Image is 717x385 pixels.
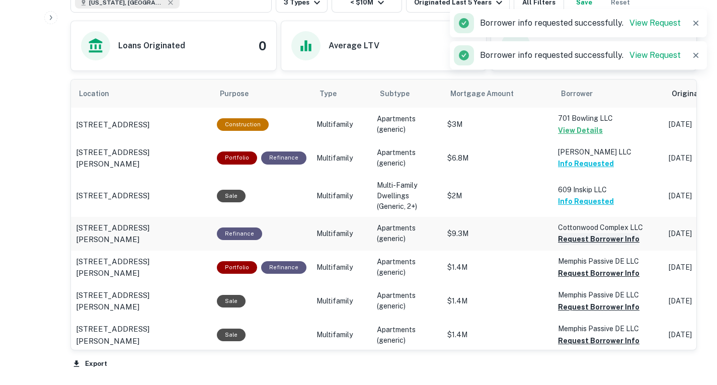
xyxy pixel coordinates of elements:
div: Sale [217,295,246,307]
span: Type [320,88,337,100]
th: Purpose [212,80,311,108]
div: This loan purpose was for refinancing [261,261,306,274]
span: Subtype [380,88,410,100]
p: Multi-Family Dwellings (Generic, 2+) [377,180,437,212]
div: This loan purpose was for refinancing [261,151,306,164]
h4: 0 [259,37,266,55]
div: This loan purpose was for refinancing [217,227,262,240]
p: $1.4M [447,296,548,306]
p: Borrower info requested successfully. [480,17,681,29]
p: Multifamily [316,191,367,201]
p: Multifamily [316,296,367,306]
p: $1.4M [447,330,548,340]
th: Location [71,80,212,108]
button: Export [70,356,110,371]
button: Request Borrower Info [558,233,640,245]
h6: Loans Originated [118,40,185,52]
p: Multifamily [316,330,367,340]
a: [STREET_ADDRESS][PERSON_NAME] [76,323,207,347]
p: Multifamily [316,228,367,239]
p: Apartments (generic) [377,325,437,346]
button: Info Requested [558,158,614,170]
a: [STREET_ADDRESS][PERSON_NAME] [76,146,207,170]
p: $3M [447,119,548,130]
p: 701 Bowling LLC [558,113,659,124]
a: View Request [629,18,681,28]
p: [STREET_ADDRESS] [76,190,149,202]
h6: Average LTV [329,40,379,52]
iframe: Chat Widget [667,304,717,353]
th: Type [311,80,372,108]
p: Memphis Passive DE LLC [558,256,659,267]
p: $1.4M [447,262,548,273]
p: Apartments (generic) [377,114,437,135]
p: Multifamily [316,119,367,130]
span: Purpose [220,88,262,100]
p: Multifamily [316,153,367,164]
p: Cottonwood Complex LLC [558,222,659,233]
th: Mortgage Amount [442,80,553,108]
p: Apartments (generic) [377,290,437,312]
button: Request Borrower Info [558,267,640,279]
a: [STREET_ADDRESS] [76,119,207,131]
div: scrollable content [71,80,696,350]
p: 609 Inskip LLC [558,184,659,195]
p: $2M [447,191,548,201]
p: Apartments (generic) [377,257,437,278]
div: Sale [217,190,246,202]
p: $6.8M [447,153,548,164]
div: Sale [217,329,246,341]
p: Borrower info requested successfully. [480,49,681,61]
button: Request Borrower Info [558,335,640,347]
p: Memphis Passive DE LLC [558,323,659,334]
p: [PERSON_NAME] LLC [558,146,659,158]
a: View Request [629,50,681,60]
th: Borrower [553,80,664,108]
p: Apartments (generic) [377,223,437,244]
p: Multifamily [316,262,367,273]
span: Mortgage Amount [450,88,527,100]
div: This loan purpose was for construction [217,118,269,131]
p: Apartments (generic) [377,147,437,169]
a: [STREET_ADDRESS][PERSON_NAME] [76,289,207,313]
p: Memphis Passive DE LLC [558,289,659,300]
span: Location [79,88,122,100]
a: [STREET_ADDRESS][PERSON_NAME] [76,222,207,246]
p: [STREET_ADDRESS] [76,119,149,131]
span: Borrower [561,88,593,100]
a: [STREET_ADDRESS][PERSON_NAME] [76,256,207,279]
a: [STREET_ADDRESS] [76,190,207,202]
button: Request Borrower Info [558,301,640,313]
p: $9.3M [447,228,548,239]
div: This is a portfolio loan with 2 properties [217,151,257,164]
div: This is a portfolio loan with 6 properties [217,261,257,274]
button: View Details [558,124,603,136]
button: Info Requested [558,195,614,207]
th: Subtype [372,80,442,108]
